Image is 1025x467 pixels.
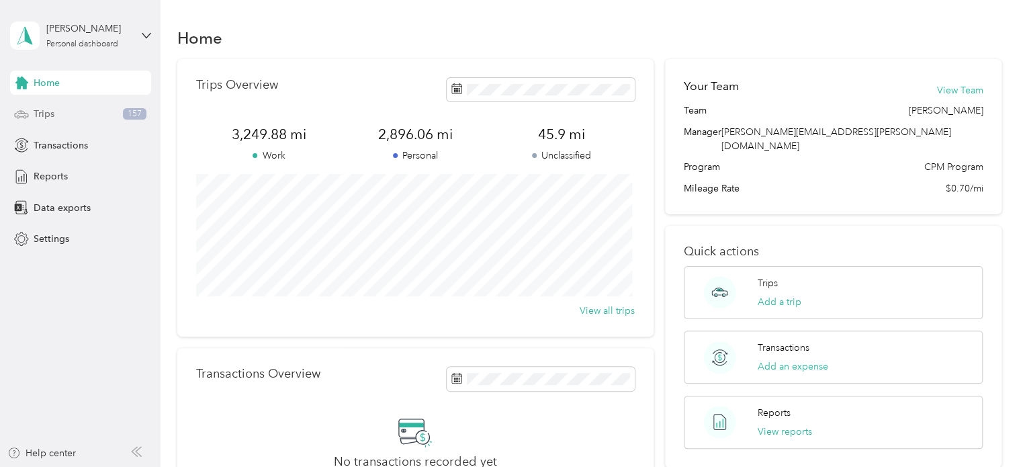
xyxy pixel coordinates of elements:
[950,392,1025,467] iframe: Everlance-gr Chat Button Frame
[196,148,343,163] p: Work
[7,446,76,460] button: Help center
[684,78,739,95] h2: Your Team
[34,76,60,90] span: Home
[924,160,983,174] span: CPM Program
[684,245,983,259] p: Quick actions
[684,160,720,174] span: Program
[123,108,146,120] span: 157
[34,138,88,153] span: Transactions
[342,125,488,144] span: 2,896.06 mi
[580,304,635,318] button: View all trips
[721,126,951,152] span: [PERSON_NAME][EMAIL_ADDRESS][PERSON_NAME][DOMAIN_NAME]
[196,125,343,144] span: 3,249.88 mi
[684,103,707,118] span: Team
[488,148,635,163] p: Unclassified
[177,31,222,45] h1: Home
[936,83,983,97] button: View Team
[34,232,69,246] span: Settings
[758,406,791,420] p: Reports
[488,125,635,144] span: 45.9 mi
[758,425,812,439] button: View reports
[684,181,740,196] span: Mileage Rate
[34,107,54,121] span: Trips
[758,295,801,309] button: Add a trip
[758,359,828,374] button: Add an expense
[196,78,278,92] p: Trips Overview
[46,22,130,36] div: [PERSON_NAME]
[34,201,91,215] span: Data exports
[945,181,983,196] span: $0.70/mi
[34,169,68,183] span: Reports
[342,148,488,163] p: Personal
[758,341,809,355] p: Transactions
[46,40,118,48] div: Personal dashboard
[908,103,983,118] span: [PERSON_NAME]
[196,367,320,381] p: Transactions Overview
[684,125,721,153] span: Manager
[758,276,778,290] p: Trips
